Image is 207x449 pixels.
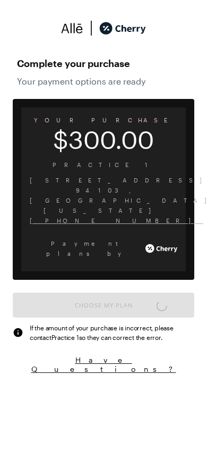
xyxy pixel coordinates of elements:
[30,160,177,170] span: Practice 1
[17,76,190,86] span: Your payment options are ready
[61,20,83,36] img: svg%3e
[30,323,194,342] span: If the amount of your purchase is incorrect, please contact Practice 1 so they can correct the er...
[13,355,194,374] button: Have Questions?
[13,327,23,338] img: svg%3e
[145,240,177,256] img: cherry_white_logo-JPerc-yG.svg
[13,293,194,318] button: Choose My Plan
[17,55,190,72] span: Complete your purchase
[21,113,186,127] span: YOUR PURCHASE
[30,175,177,215] span: [STREET_ADDRESS] 94103 , [GEOGRAPHIC_DATA] , [US_STATE]
[21,132,186,147] span: $300.00
[30,238,143,259] span: Payment plans by
[83,20,99,36] img: svg%3e
[99,20,146,36] img: cherry_black_logo-DrOE_MJI.svg
[30,215,177,226] span: [PHONE_NUMBER]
